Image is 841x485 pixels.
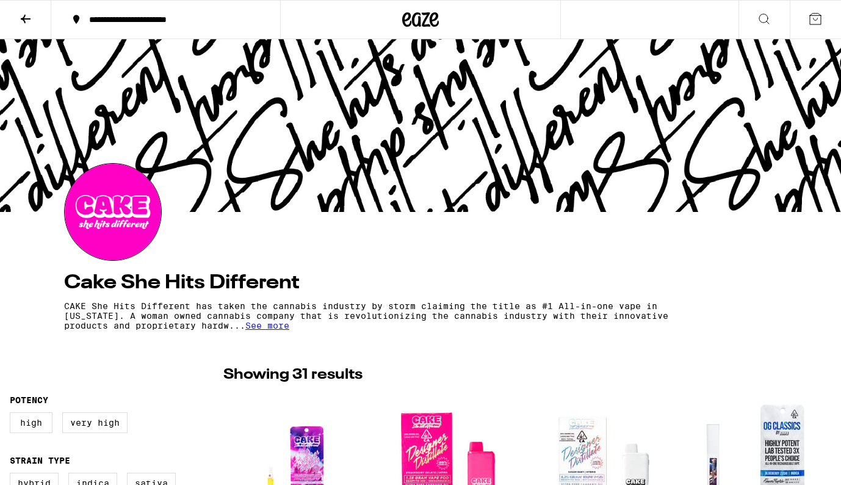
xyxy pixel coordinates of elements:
[64,301,670,330] p: CAKE She Hits Different has taken the cannabis industry by storm claiming the title as #1 All-in-...
[64,273,777,293] h4: Cake She Hits Different
[65,164,161,260] img: Cake She Hits Different logo
[223,365,363,385] p: Showing 31 results
[10,456,70,465] legend: Strain Type
[10,412,52,433] label: High
[245,321,289,330] span: See more
[10,395,48,405] legend: Potency
[62,412,128,433] label: Very High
